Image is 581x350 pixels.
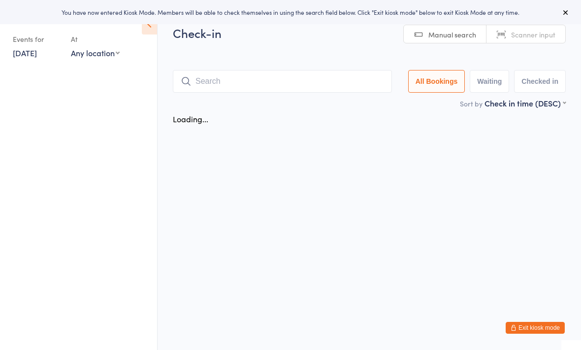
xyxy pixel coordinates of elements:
[484,98,566,108] div: Check in time (DESC)
[514,70,566,93] button: Checked in
[71,47,120,58] div: Any location
[13,47,37,58] a: [DATE]
[408,70,465,93] button: All Bookings
[506,322,565,334] button: Exit kiosk mode
[13,31,61,47] div: Events for
[173,25,566,41] h2: Check-in
[460,99,483,108] label: Sort by
[173,70,392,93] input: Search
[428,30,476,39] span: Manual search
[470,70,509,93] button: Waiting
[71,31,120,47] div: At
[511,30,555,39] span: Scanner input
[173,113,208,124] div: Loading...
[16,8,565,16] div: You have now entered Kiosk Mode. Members will be able to check themselves in using the search fie...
